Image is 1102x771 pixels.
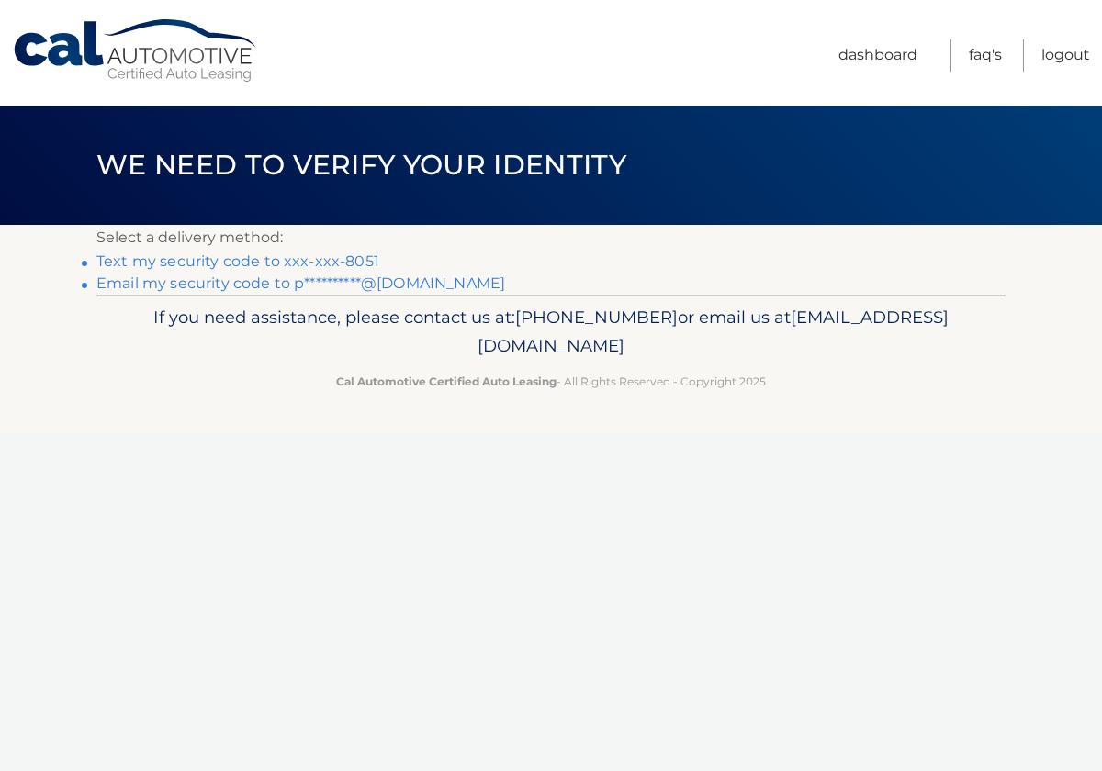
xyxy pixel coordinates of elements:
a: Dashboard [838,39,917,72]
span: We need to verify your identity [96,148,626,182]
a: Email my security code to p**********@[DOMAIN_NAME] [96,274,505,292]
a: FAQ's [969,39,1002,72]
strong: Cal Automotive Certified Auto Leasing [336,374,557,388]
p: If you need assistance, please contact us at: or email us at [108,303,994,362]
a: Text my security code to xxx-xxx-8051 [96,252,379,270]
p: Select a delivery method: [96,225,1006,251]
a: Cal Automotive [12,18,260,84]
span: [PHONE_NUMBER] [515,307,678,328]
p: - All Rights Reserved - Copyright 2025 [108,372,994,391]
a: Logout [1041,39,1090,72]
